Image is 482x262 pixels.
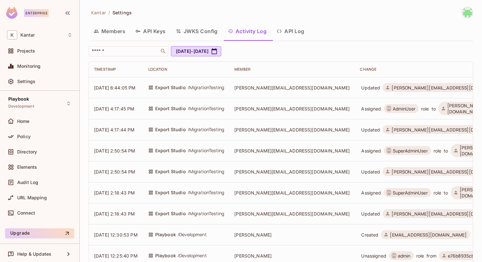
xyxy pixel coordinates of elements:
span: Export Studio [155,126,186,133]
span: / Development [178,231,207,238]
span: / MigrationTesting [188,147,224,154]
span: / MigrationTesting [188,84,224,91]
button: JWKS Config [171,23,223,39]
div: Enterprise [24,9,49,17]
span: Elements [17,165,37,170]
span: Policy [17,134,31,139]
span: Audit Log [17,180,38,185]
span: [DATE] 2:18:43 PM [94,211,135,216]
img: SReyMgAAAABJRU5ErkJggg== [6,7,18,19]
span: / MigrationTesting [188,189,224,196]
span: K [7,30,17,39]
button: API Keys [130,23,171,39]
span: Export Studio [155,147,186,154]
span: [DATE] 2:50:54 PM [94,169,135,174]
span: [DATE] 4:17:44 PM [94,127,135,132]
span: / Development [178,252,207,259]
span: Monitoring [17,64,41,69]
span: Connect [17,210,35,216]
span: [DATE] 2:18:43 PM [94,190,135,195]
span: Export Studio [155,105,186,112]
span: [DATE] 12:25:40 PM [94,253,138,258]
span: [PERSON_NAME][EMAIL_ADDRESS][DOMAIN_NAME] [234,106,350,111]
span: Projects [17,48,35,53]
span: / MigrationTesting [188,126,224,133]
span: Updated [361,169,380,175]
span: Export Studio [155,84,186,91]
img: ritik.gariya@kantar.com [462,7,473,18]
span: [DATE] 2:50:54 PM [94,148,135,153]
span: Updated [361,211,380,217]
span: / MigrationTesting [188,210,224,217]
span: [DATE] 4:17:45 PM [94,106,135,111]
span: Assigned [361,190,381,196]
span: role [416,253,424,259]
span: URL Mapping [17,195,47,200]
button: Members [89,23,130,39]
span: AdminUser [393,106,415,112]
span: Created [361,232,378,238]
span: / MigrationTesting [188,105,224,112]
span: role [421,106,429,112]
span: Playbook [155,231,176,238]
span: [PERSON_NAME][EMAIL_ADDRESS][DOMAIN_NAME] [234,190,350,195]
span: to [444,190,448,196]
span: / MigrationTesting [188,168,224,175]
span: Updated [361,85,380,91]
span: [PERSON_NAME][EMAIL_ADDRESS][DOMAIN_NAME] [234,85,350,90]
div: Timestamp [94,67,138,72]
span: Assigned [361,106,381,112]
span: to [432,106,436,112]
span: Unassigned [361,253,386,259]
div: Location [148,67,224,72]
span: Directory [17,149,37,154]
span: [PERSON_NAME][EMAIL_ADDRESS][DOMAIN_NAME] [234,148,350,153]
span: Playbook [8,96,29,102]
button: API Log [272,23,309,39]
span: [PERSON_NAME][EMAIL_ADDRESS][DOMAIN_NAME] [234,169,350,174]
span: [PERSON_NAME] [234,232,272,237]
span: role [434,190,442,196]
span: Export Studio [155,189,186,196]
span: Settings [17,79,35,84]
span: [PERSON_NAME] [234,253,272,258]
span: [DATE] 12:30:53 PM [94,232,138,237]
button: Upgrade [5,228,74,238]
li: / [108,10,110,16]
span: Help & Updates [17,251,51,257]
span: from [427,253,436,259]
span: [PERSON_NAME][EMAIL_ADDRESS][DOMAIN_NAME] [234,127,350,132]
button: [DATE]-[DATE] [171,46,221,56]
span: Export Studio [155,210,186,217]
span: [EMAIL_ADDRESS][DOMAIN_NAME] [390,232,467,238]
span: admin [398,253,411,259]
span: Development [8,104,34,109]
span: [PERSON_NAME][EMAIL_ADDRESS][DOMAIN_NAME] [234,211,350,216]
span: Workspace: Kantar [20,32,35,38]
span: Assigned [361,148,381,154]
span: SuperAdminUser [393,148,428,154]
span: Home [17,119,30,124]
span: Updated [361,127,380,133]
div: Member [234,67,350,72]
span: SuperAdminUser [393,190,428,196]
span: Playbook [155,252,176,259]
span: Export Studio [155,168,186,175]
span: [DATE] 6:44:05 PM [94,85,136,90]
span: Kantar [91,10,106,16]
span: role [434,148,442,154]
span: Settings [113,10,132,16]
button: Activity Log [223,23,272,39]
span: to [444,148,448,154]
